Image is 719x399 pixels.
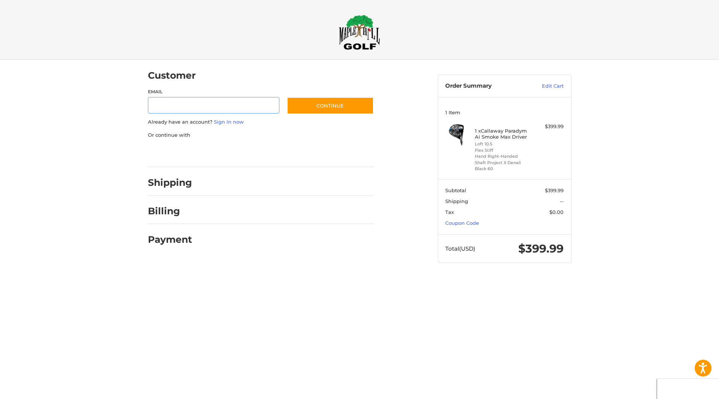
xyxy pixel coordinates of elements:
h4: 1 x Callaway Paradym Ai Smoke Max Driver [475,128,532,140]
span: -- [560,198,564,204]
span: $399.99 [545,187,564,193]
iframe: PayPal-venmo [272,146,328,160]
p: Already have an account? [148,118,374,126]
span: Subtotal [445,187,466,193]
label: Email [148,88,280,95]
button: Continue [287,97,374,114]
h3: Order Summary [445,82,526,90]
h2: Customer [148,70,196,81]
span: Tax [445,209,454,215]
iframe: PayPal-paylater [209,146,265,160]
span: Shipping [445,198,468,204]
span: Total (USD) [445,245,475,252]
a: Coupon Code [445,220,479,226]
h2: Billing [148,205,192,217]
h2: Payment [148,234,192,245]
div: $399.99 [534,123,564,130]
img: Maple Hill Golf [339,15,380,50]
span: $399.99 [518,242,564,256]
li: Hand Right-Handed [475,153,532,160]
iframe: PayPal-paypal [145,146,201,160]
p: Or continue with [148,132,374,139]
li: Loft 10.5 [475,141,532,147]
h3: 1 Item [445,109,564,115]
li: Shaft Project X Denali Black 60 [475,160,532,172]
span: $0.00 [549,209,564,215]
h2: Shipping [148,177,192,188]
li: Flex Stiff [475,147,532,154]
a: Sign in now [214,119,244,125]
iframe: Google Customer Reviews [657,379,719,399]
a: Edit Cart [526,82,564,90]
